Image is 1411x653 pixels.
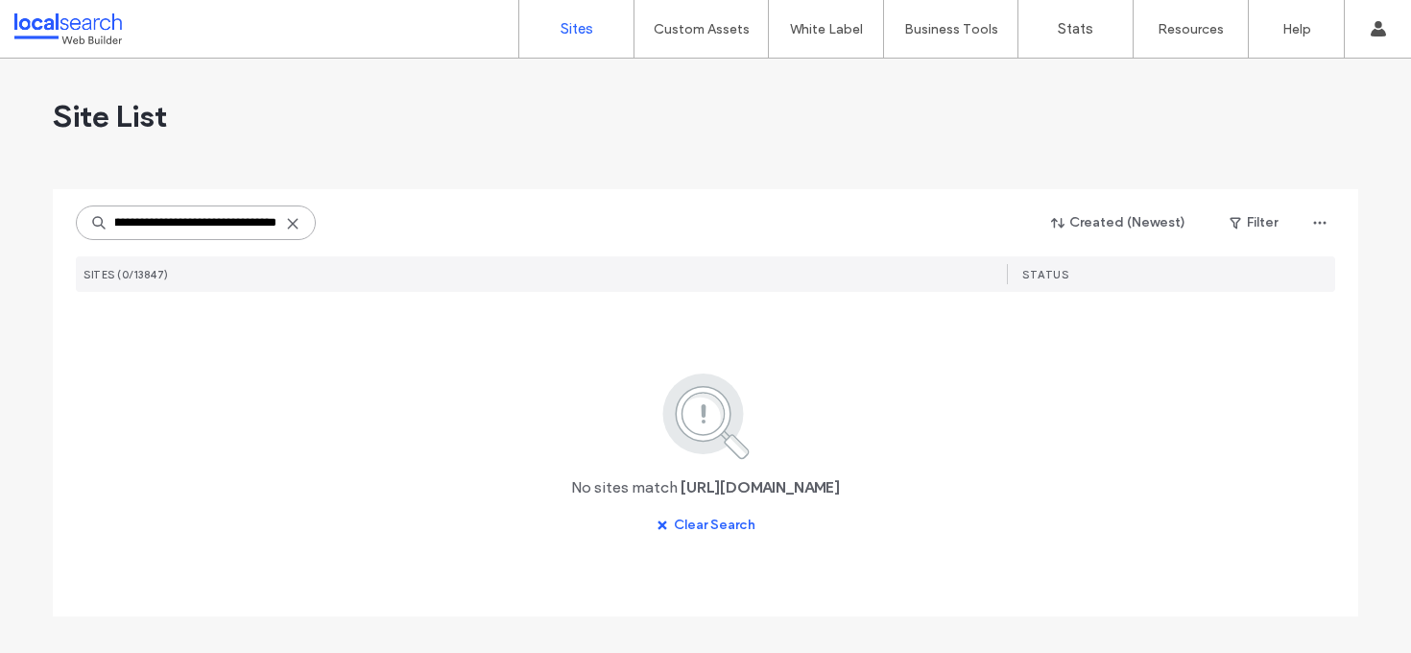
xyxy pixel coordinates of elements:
label: Sites [561,20,593,37]
label: Resources [1158,21,1224,37]
label: Help [1282,21,1311,37]
label: White Label [790,21,863,37]
img: search.svg [636,370,776,462]
button: Filter [1210,207,1297,238]
button: Clear Search [639,510,773,541]
span: [URL][DOMAIN_NAME] [681,477,840,498]
button: Created (Newest) [1035,207,1203,238]
span: No sites match [571,477,678,498]
span: Site List [53,97,167,135]
span: STATUS [1022,268,1068,281]
span: SITES (0/13847) [84,268,169,281]
label: Custom Assets [654,21,750,37]
span: Help [44,13,84,31]
label: Business Tools [904,21,998,37]
label: Stats [1058,20,1093,37]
